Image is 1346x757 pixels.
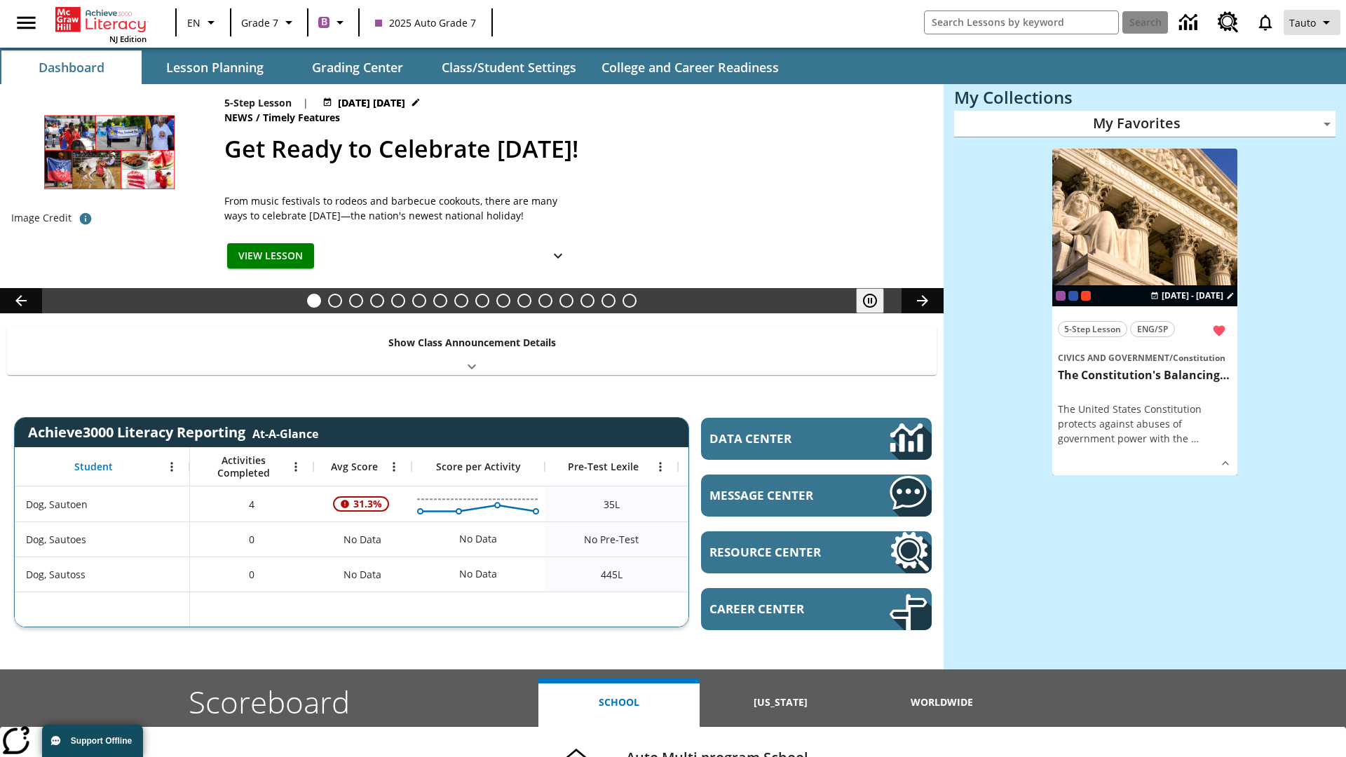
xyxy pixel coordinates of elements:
div: No Data, Dog, Sautoes [313,521,412,557]
button: Profile/Settings [1284,10,1340,35]
span: Civics and Government [1058,352,1169,364]
span: Topic: Civics and Government/Constitution [1058,350,1232,365]
button: School [538,678,700,727]
span: News [224,110,256,125]
button: Slide 1 Get Ready to Celebrate Juneteenth! [307,294,321,308]
span: Resource Center [709,544,848,560]
button: Slide 6 Private! Keep Out! [412,294,426,308]
button: Slide 2 Back On Earth [328,294,342,308]
span: | [303,95,308,110]
div: 445 Lexile, Below expected, Dog, Sautoss [678,557,811,592]
span: Data Center [709,430,842,446]
button: [US_STATE] [700,678,861,727]
span: From music festivals to rodeos and barbecue cookouts, there are many ways to celebrate Juneteenth... [224,193,575,223]
button: Lesson Planning [144,50,285,84]
div: No Data, Dog, Sautoes [452,525,504,553]
button: Slide 4 Time for Moon Rules? [370,294,384,308]
button: Slide 11 The Invasion of the Free CD [517,294,531,308]
span: Grade 7 [241,15,278,30]
button: Remove from Favorites [1206,318,1232,343]
span: … [1191,432,1199,445]
a: Data Center [701,418,932,460]
div: From music festivals to rodeos and barbecue cookouts, there are many ways to celebrate [DATE]—the... [224,193,575,223]
span: / [256,111,260,124]
div: No Data, Dog, Sautoss [313,557,412,592]
div: The United States Constitution protects against abuses of government power with the [1058,402,1232,446]
button: Worldwide [862,678,1023,727]
button: Slide 7 The Last Homesteaders [433,294,447,308]
button: Show Details [1215,453,1236,474]
button: Class/Student Settings [430,50,587,84]
span: B [321,13,327,31]
span: Tauto [1289,15,1316,30]
button: Jul 17 - Jun 30 Choose Dates [320,95,423,110]
a: Resource Center, Will open in new tab [1209,4,1247,41]
div: Test 1 [1081,291,1091,301]
div: No Data, Dog, Sautoes [678,521,811,557]
div: At-A-Glance [252,423,318,442]
button: Show Details [544,243,572,269]
span: 4 [249,497,254,512]
button: Slide 3 Free Returns: A Gain or a Drain? [349,294,363,308]
div: 4, Dog, Sautoen [190,486,313,521]
div: My Favorites [954,111,1335,137]
button: Slide 9 Attack of the Terrifying Tomatoes [475,294,489,308]
span: Career Center [709,601,848,617]
a: Notifications [1247,4,1284,41]
button: View Lesson [227,243,314,269]
div: Current Class [1056,291,1066,301]
span: Dog, Sautoss [26,567,86,582]
button: Slide 12 Mixed Practice: Citing Evidence [538,294,552,308]
button: 5-Step Lesson [1058,321,1127,337]
button: Language: EN, Select a language [181,10,226,35]
button: Open Menu [285,456,306,477]
a: Data Center [1171,4,1209,42]
span: 5-Step Lesson [1064,322,1121,336]
button: Slide 13 Pre-release lesson [559,294,573,308]
span: Activities Completed [197,454,290,479]
span: 0 [249,532,254,547]
button: Slide 10 Fashion Forward in Ancient Rome [496,294,510,308]
button: Boost Class color is purple. Change class color [313,10,354,35]
button: Lesson carousel, Next [902,288,944,313]
span: Score per Activity [436,461,521,473]
img: Photos of red foods and of people celebrating Juneteenth at parades, Opal's Walk, and at a rodeo. [11,95,208,206]
span: / [1169,352,1173,364]
p: 5-Step Lesson [224,95,292,110]
span: 31.3% [348,491,388,517]
span: ENG/SP [1137,322,1168,336]
h3: My Collections [954,88,1335,107]
button: Slide 8 Solar Power to the People [454,294,468,308]
button: ENG/SP [1130,321,1175,337]
span: Message Center [709,487,848,503]
span: Dog, Sautoen [26,497,88,512]
div: 0, Dog, Sautoss [190,557,313,592]
span: Support Offline [71,736,132,746]
span: Pre-Test Lexile [568,461,639,473]
button: Pause [856,288,884,313]
span: No Data [336,560,388,589]
div: 0, Dog, Sautoes [190,521,313,557]
div: Home [55,4,147,44]
p: Show Class Announcement Details [388,335,556,350]
button: Slide 15 The Constitution's Balancing Act [601,294,616,308]
div: , 31.3%, Attention! This student's Average First Try Score of 31.3% is below 65%, Dog, Sautoen [313,486,412,521]
input: search field [925,11,1118,34]
button: Dashboard [1,50,142,84]
div: lesson details [1052,149,1237,476]
span: Achieve3000 Literacy Reporting [28,423,318,442]
button: Slide 16 Point of View [623,294,637,308]
span: No Data [336,525,388,554]
span: Avg Score [331,461,378,473]
div: Pause [856,288,898,313]
button: Grading Center [287,50,428,84]
span: No Pre-Test, Dog, Sautoes [584,532,639,547]
span: Timely Features [263,110,343,125]
button: Support Offline [42,725,143,757]
button: Grade: Grade 7, Select a grade [236,10,303,35]
span: 0 [249,567,254,582]
div: Show Class Announcement Details [7,327,937,375]
p: Image Credit [11,211,72,225]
